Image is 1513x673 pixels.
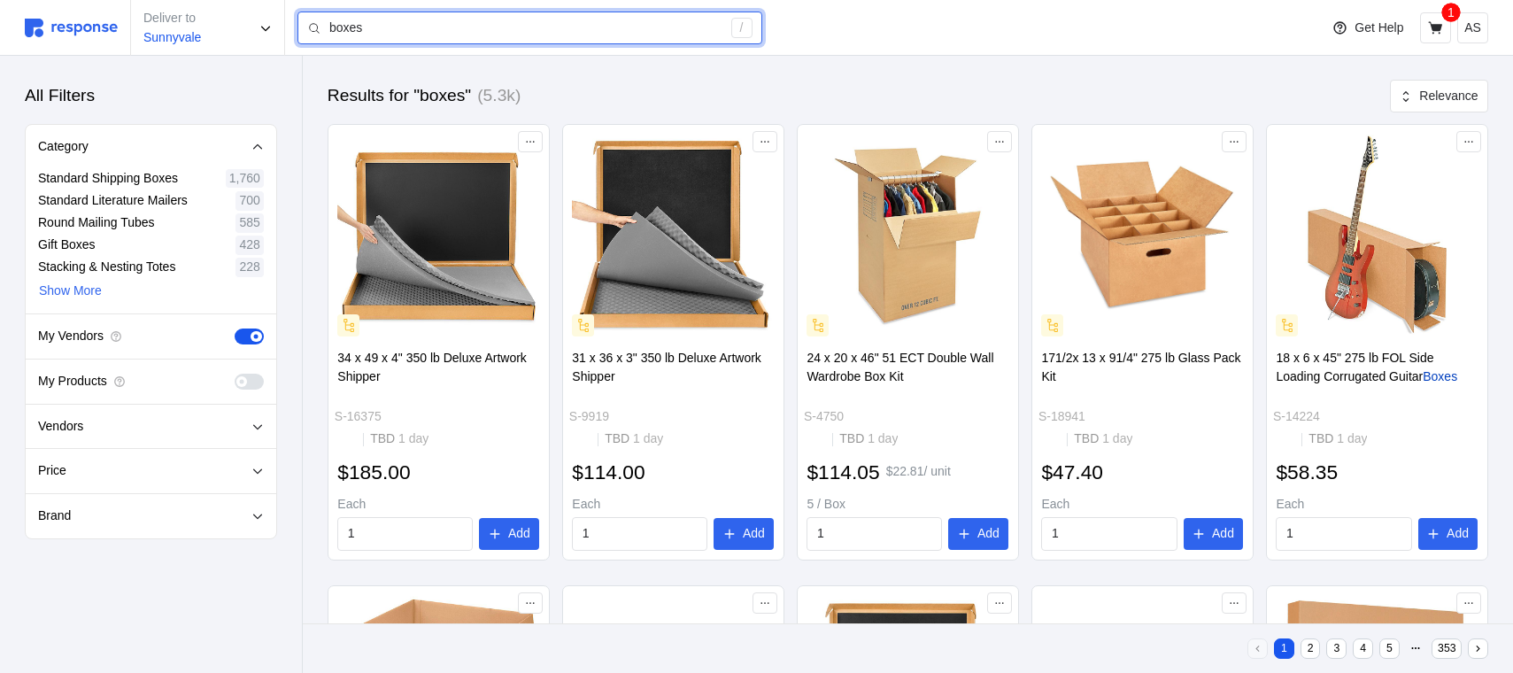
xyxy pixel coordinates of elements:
[948,518,1008,550] button: Add
[1276,495,1478,514] p: Each
[1038,407,1085,427] p: S-18941
[1274,638,1294,659] button: 1
[1464,19,1481,38] p: AS
[337,495,539,514] p: Each
[1326,638,1347,659] button: 3
[1308,429,1367,449] p: TBD
[38,137,89,157] p: Category
[572,135,774,336] img: S-9919
[864,431,898,445] span: 1 day
[38,169,178,189] p: Standard Shipping Boxes
[239,213,259,233] p: 585
[1447,524,1469,544] p: Add
[38,236,96,255] p: Gift Boxes
[229,169,260,189] p: 1,760
[807,459,879,486] h2: $114.05
[328,84,471,108] h3: Results for "boxes"
[1184,518,1244,550] button: Add
[743,524,765,544] p: Add
[239,191,259,211] p: 700
[25,19,118,37] img: svg%3e
[395,431,428,445] span: 1 day
[817,518,932,550] input: Qty
[38,258,175,277] p: Stacking & Nesting Totes
[572,459,645,486] h2: $114.00
[605,429,663,449] p: TBD
[572,351,761,384] span: 31 x 36 x 3" 350 lb Deluxe Artwork Shipper
[477,84,521,108] h3: (5.3k)
[1355,19,1403,38] p: Get Help
[38,281,103,302] button: Show More
[1457,12,1488,43] button: AS
[1353,638,1373,659] button: 4
[38,191,188,211] p: Standard Literature Mailers
[569,407,609,427] p: S-9919
[38,461,66,481] p: Price
[629,431,663,445] span: 1 day
[38,213,155,233] p: Round Mailing Tubes
[370,429,428,449] p: TBD
[1301,638,1321,659] button: 2
[1286,518,1401,550] input: Qty
[337,351,527,384] span: 34 x 49 x 4" 350 lb Deluxe Artwork Shipper
[337,135,539,336] img: S-16375
[839,429,898,449] p: TBD
[239,258,259,277] p: 228
[886,462,951,482] p: $22.81 / unit
[1276,351,1433,384] span: 18 x 6 x 45" 275 lb FOL Side Loading Corrugated Guitar
[1333,431,1367,445] span: 1 day
[1041,135,1243,336] img: S-18941
[38,507,71,526] p: Brand
[348,518,463,550] input: Qty
[1276,459,1338,486] h2: $58.35
[1390,80,1488,113] button: Relevance
[1423,369,1457,383] mark: Boxes
[1041,495,1243,514] p: Each
[714,518,774,550] button: Add
[337,459,410,486] h2: $185.00
[583,518,698,550] input: Qty
[1074,429,1132,449] p: TBD
[1276,135,1478,336] img: S-14224
[1041,459,1103,486] h2: $47.40
[807,351,993,384] span: 24 x 20 x 46" 51 ECT Double Wall Wardrobe Box Kit
[1419,87,1478,106] p: Relevance
[508,524,530,544] p: Add
[38,372,107,391] p: My Products
[807,135,1008,336] img: S-4750
[1418,518,1478,550] button: Add
[807,495,1008,514] p: 5 / Box
[1212,524,1234,544] p: Add
[25,84,95,108] h3: All Filters
[143,28,201,48] p: Sunnyvale
[977,524,1000,544] p: Add
[38,327,104,346] p: My Vendors
[239,236,259,255] p: 428
[1379,638,1400,659] button: 5
[1447,3,1455,22] p: 1
[1041,351,1240,384] span: 171/2x 13 x 91/4" 275 lb Glass Pack Kit
[572,495,774,514] p: Each
[1273,407,1320,427] p: S-14224
[804,407,844,427] p: S-4750
[1099,431,1132,445] span: 1 day
[1432,638,1462,659] button: 353
[143,9,201,28] p: Deliver to
[39,282,102,301] p: Show More
[1052,518,1167,550] input: Qty
[38,417,83,437] p: Vendors
[335,407,382,427] p: S-16375
[1322,12,1414,45] button: Get Help
[329,12,722,44] input: Search for a product name or SKU
[479,518,539,550] button: Add
[731,18,753,39] div: /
